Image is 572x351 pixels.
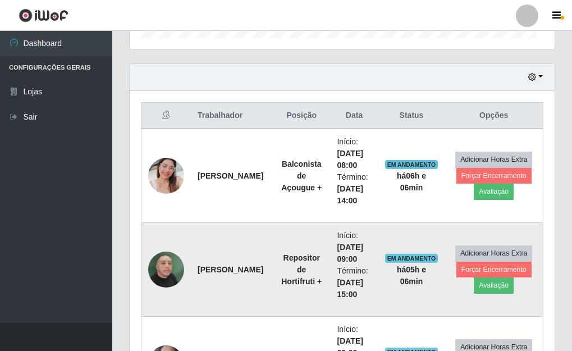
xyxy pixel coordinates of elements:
strong: [PERSON_NAME] [198,265,263,274]
strong: Balconista de Açougue + [281,159,322,192]
button: Avaliação [474,277,514,293]
li: Término: [337,265,371,300]
th: Status [378,103,445,129]
span: EM ANDAMENTO [385,254,438,263]
strong: [PERSON_NAME] [198,171,263,180]
img: 1741788345526.jpeg [148,238,184,302]
strong: há 05 h e 06 min [397,265,426,286]
th: Posição [273,103,331,129]
button: Forçar Encerramento [456,168,532,184]
li: Início: [337,230,371,265]
th: Opções [445,103,543,129]
time: [DATE] 15:00 [337,278,363,299]
button: Adicionar Horas Extra [455,152,532,167]
button: Adicionar Horas Extra [455,245,532,261]
img: 1708364606338.jpeg [148,144,184,208]
time: [DATE] 14:00 [337,184,363,205]
strong: Repositor de Hortifruti + [281,253,322,286]
th: Trabalhador [191,103,273,129]
li: Início: [337,136,371,171]
img: CoreUI Logo [19,8,68,22]
strong: há 06 h e 06 min [397,171,426,192]
button: Forçar Encerramento [456,262,532,277]
button: Avaliação [474,184,514,199]
time: [DATE] 08:00 [337,149,363,170]
th: Data [330,103,378,129]
li: Término: [337,171,371,207]
span: EM ANDAMENTO [385,160,438,169]
time: [DATE] 09:00 [337,243,363,263]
